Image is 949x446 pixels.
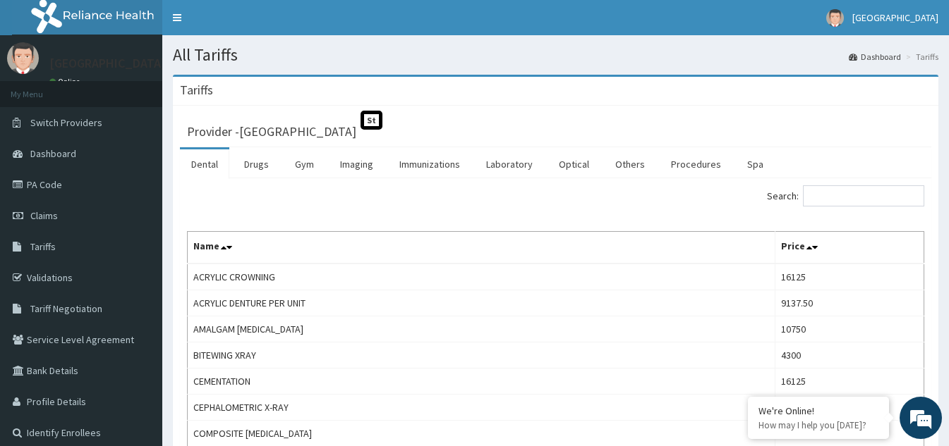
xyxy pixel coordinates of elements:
img: User Image [7,42,39,74]
a: Dental [180,149,229,179]
span: [GEOGRAPHIC_DATA] [852,11,938,24]
td: 4300 [775,342,924,368]
a: Procedures [660,149,732,179]
a: Gym [284,149,325,179]
th: Price [775,232,924,264]
td: ACRYLIC DENTURE PER UNIT [188,290,775,316]
label: Search: [767,185,924,206]
td: CEPHALOMETRIC X-RAY [188,395,775,421]
p: [GEOGRAPHIC_DATA] [49,57,166,70]
td: 16125 [775,368,924,395]
a: Drugs [233,149,280,179]
td: 16125 [775,264,924,290]
td: ACRYLIC CROWNING [188,264,775,290]
a: Dashboard [849,51,901,63]
td: BITEWING XRAY [188,342,775,368]
h3: Tariffs [180,84,213,97]
th: Name [188,232,775,264]
span: Dashboard [30,147,76,160]
a: Imaging [329,149,385,179]
td: CEMENTATION [188,368,775,395]
h3: Provider - [GEOGRAPHIC_DATA] [187,125,356,138]
span: Tariffs [30,240,56,253]
span: Switch Providers [30,116,102,129]
li: Tariffs [902,51,938,63]
td: 4300 [775,395,924,421]
a: Optical [548,149,600,179]
a: Immunizations [388,149,471,179]
a: Spa [736,149,775,179]
span: Tariff Negotiation [30,302,102,315]
td: 9137.50 [775,290,924,316]
span: Claims [30,209,58,222]
img: User Image [826,9,844,27]
a: Others [604,149,656,179]
h1: All Tariffs [173,46,938,64]
input: Search: [803,185,924,206]
div: We're Online! [758,404,878,417]
a: Online [49,77,83,87]
p: How may I help you today? [758,419,878,431]
span: St [361,111,382,130]
a: Laboratory [475,149,544,179]
td: 10750 [775,316,924,342]
td: AMALGAM [MEDICAL_DATA] [188,316,775,342]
